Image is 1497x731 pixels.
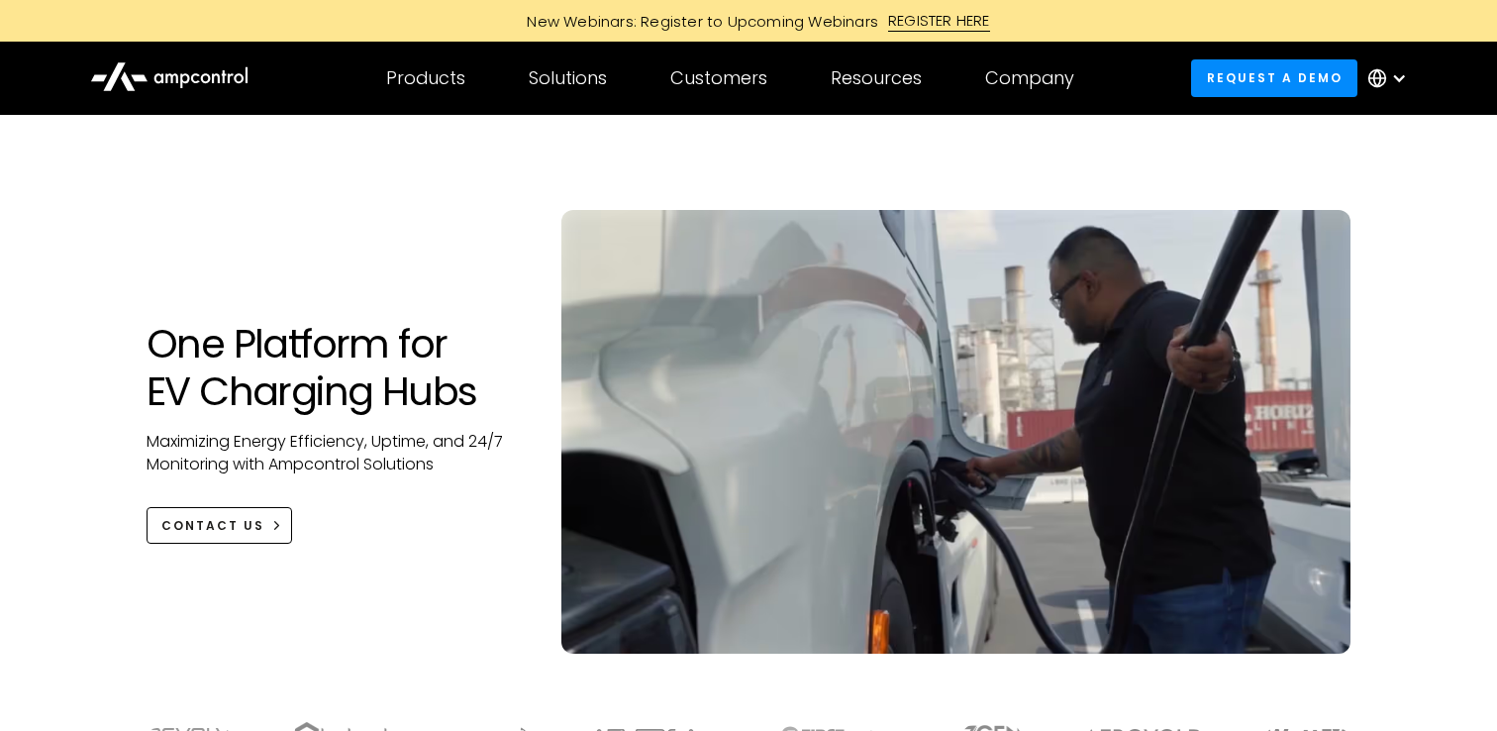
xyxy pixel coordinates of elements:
[386,67,465,89] div: Products
[985,67,1074,89] div: Company
[147,320,522,415] h1: One Platform for EV Charging Hubs
[529,67,607,89] div: Solutions
[507,11,888,32] div: New Webinars: Register to Upcoming Webinars
[670,67,767,89] div: Customers
[831,67,922,89] div: Resources
[161,517,264,535] div: CONTACT US
[888,10,990,32] div: REGISTER HERE
[303,10,1194,32] a: New Webinars: Register to Upcoming WebinarsREGISTER HERE
[147,431,522,475] p: Maximizing Energy Efficiency, Uptime, and 24/7 Monitoring with Ampcontrol Solutions
[1191,59,1357,96] a: Request a demo
[147,507,292,544] a: CONTACT US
